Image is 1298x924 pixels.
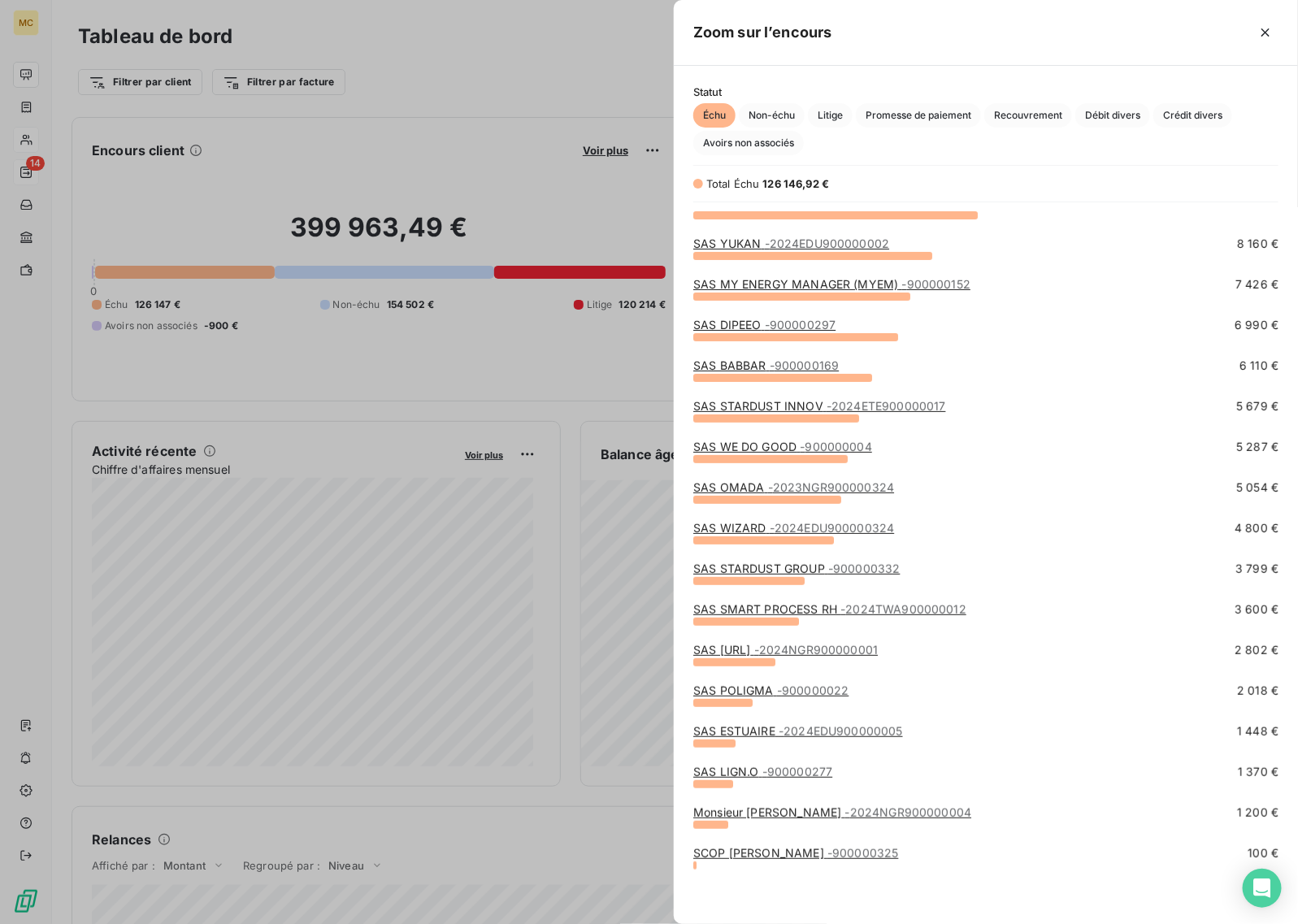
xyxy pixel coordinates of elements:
a: SAS MY ENERGY MANAGER (MYEM) [693,277,970,291]
span: 100 € [1248,845,1278,861]
a: SAS WE DO GOOD [693,440,872,453]
div: Open Intercom Messenger [1243,869,1282,908]
span: 5 287 € [1236,439,1278,455]
span: 4 800 € [1235,520,1278,536]
a: SAS SMART PROCESS RH [693,602,966,616]
span: Statut [693,85,1278,98]
button: Non-échu [739,103,805,128]
a: SAS ESTUAIRE [693,724,903,738]
span: 5 679 € [1236,398,1278,414]
span: 6 990 € [1235,317,1278,333]
span: 3 799 € [1235,561,1278,577]
span: 1 370 € [1238,764,1278,780]
span: - 2024TWA900000012 [840,602,966,616]
span: - 900000152 [901,277,970,291]
span: - 2024EDU900000005 [779,724,903,738]
a: Monsieur [PERSON_NAME] [693,805,971,819]
span: - 2024ETE900000017 [827,399,946,413]
div: grid [674,212,1298,904]
a: SCOP [PERSON_NAME] [693,846,898,860]
button: Crédit divers [1153,103,1232,128]
a: SAS [URL] [693,643,878,657]
span: - 2024EDU900000324 [770,521,895,535]
span: 6 110 € [1239,358,1278,374]
span: 7 426 € [1235,276,1278,293]
a: SAS LIGN.O [693,765,832,779]
span: - 2024EDU900000002 [765,236,890,250]
span: - 900000169 [770,358,840,372]
span: Total Échu [706,177,760,190]
span: - 900000004 [800,440,872,453]
h5: Zoom sur l’encours [693,21,832,44]
a: SAS OMADA [693,480,894,494]
a: SAS WIZARD [693,521,894,535]
span: 2 802 € [1235,642,1278,658]
a: SAS YUKAN [693,236,889,250]
span: - 900000277 [762,765,833,779]
span: 8 160 € [1237,236,1278,252]
button: Litige [808,103,853,128]
span: 1 200 € [1237,805,1278,821]
button: Échu [693,103,736,128]
span: 126 146,92 € [763,177,830,190]
button: Avoirs non associés [693,131,804,155]
a: SAS STARDUST INNOV [693,399,945,413]
span: 2 018 € [1237,683,1278,699]
a: SAS DIPEEO [693,318,836,332]
span: - 900000325 [827,846,899,860]
button: Recouvrement [984,103,1072,128]
span: - 900000022 [777,683,849,697]
span: - 2024NGR900000004 [844,805,971,819]
span: - 900000332 [828,562,901,575]
span: 3 600 € [1235,601,1278,618]
button: Promesse de paiement [856,103,981,128]
span: - 900000297 [765,318,836,332]
span: - 2024NGR900000001 [754,643,879,657]
span: - 2023NGR900000324 [768,480,895,494]
a: SAS STARDUST GROUP [693,562,900,575]
span: 5 054 € [1236,479,1278,496]
a: SAS POLIGMA [693,683,849,697]
span: 1 448 € [1237,723,1278,740]
button: Débit divers [1075,103,1150,128]
a: SAS BABBAR [693,358,839,372]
